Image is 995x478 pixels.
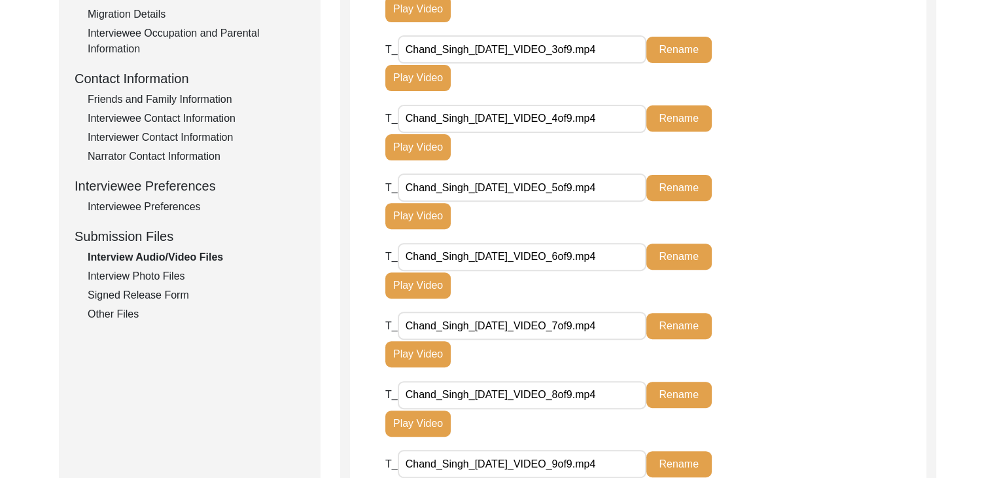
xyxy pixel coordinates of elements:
[646,175,712,201] button: Rename
[385,65,451,91] button: Play Video
[88,149,305,164] div: Narrator Contact Information
[75,176,305,196] div: Interviewee Preferences
[646,451,712,477] button: Rename
[88,130,305,145] div: Interviewer Contact Information
[88,26,305,57] div: Interviewee Occupation and Parental Information
[385,341,451,367] button: Play Video
[385,44,398,55] span: T_
[88,92,305,107] div: Friends and Family Information
[385,251,398,262] span: T_
[75,69,305,88] div: Contact Information
[385,182,398,193] span: T_
[385,272,451,299] button: Play Video
[646,313,712,339] button: Rename
[88,287,305,303] div: Signed Release Form
[385,458,398,469] span: T_
[385,203,451,229] button: Play Video
[88,7,305,22] div: Migration Details
[88,268,305,284] div: Interview Photo Files
[385,411,451,437] button: Play Video
[385,134,451,160] button: Play Video
[385,389,398,400] span: T_
[75,227,305,246] div: Submission Files
[646,244,712,270] button: Rename
[385,113,398,124] span: T_
[88,249,305,265] div: Interview Audio/Video Files
[646,105,712,132] button: Rename
[88,306,305,322] div: Other Files
[646,382,712,408] button: Rename
[88,111,305,126] div: Interviewee Contact Information
[88,199,305,215] div: Interviewee Preferences
[646,37,712,63] button: Rename
[385,320,398,331] span: T_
